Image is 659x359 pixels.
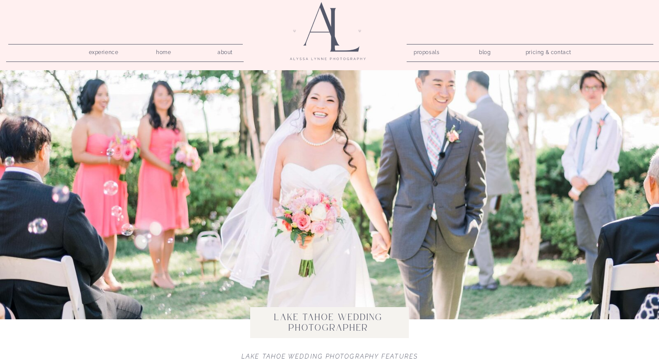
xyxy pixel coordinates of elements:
h1: Lake Tahoe wedding photographer [251,312,406,333]
a: about [213,47,238,55]
a: proposals [414,47,438,55]
a: home [151,47,176,55]
a: experience [83,47,124,55]
a: blog [472,47,497,55]
a: pricing & contact [522,47,575,59]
